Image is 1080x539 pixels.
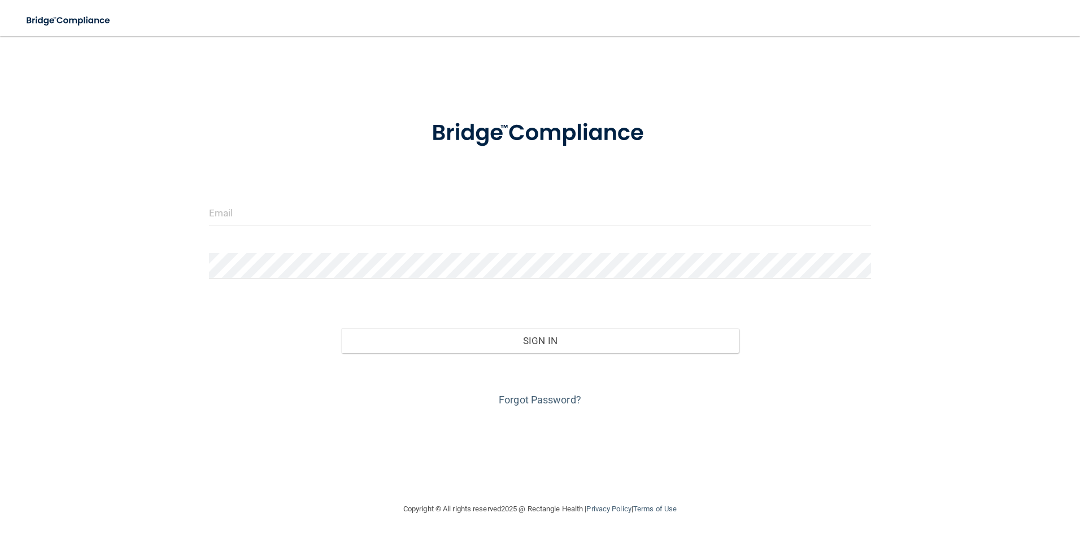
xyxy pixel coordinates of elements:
[341,328,739,353] button: Sign In
[17,9,121,32] img: bridge_compliance_login_screen.278c3ca4.svg
[633,505,677,513] a: Terms of Use
[408,104,672,163] img: bridge_compliance_login_screen.278c3ca4.svg
[499,394,581,406] a: Forgot Password?
[209,200,872,225] input: Email
[334,491,746,527] div: Copyright © All rights reserved 2025 @ Rectangle Health | |
[586,505,631,513] a: Privacy Policy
